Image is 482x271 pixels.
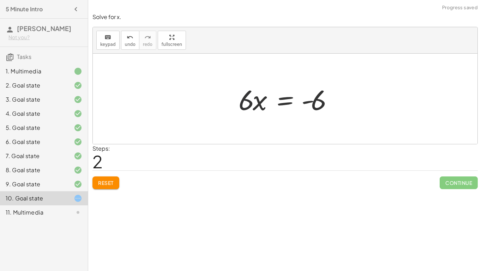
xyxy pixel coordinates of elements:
[6,109,62,118] div: 4. Goal state
[6,180,62,188] div: 9. Goal state
[74,180,82,188] i: Task finished and correct.
[6,81,62,90] div: 2. Goal state
[104,33,111,42] i: keyboard
[6,67,62,76] div: 1. Multimedia
[125,42,135,47] span: undo
[74,109,82,118] i: Task finished and correct.
[6,152,62,160] div: 7. Goal state
[6,194,62,203] div: 10. Goal state
[74,124,82,132] i: Task finished and correct.
[74,208,82,217] i: Task not started.
[96,31,120,50] button: keyboardkeypad
[74,138,82,146] i: Task finished and correct.
[74,67,82,76] i: Task finished.
[74,152,82,160] i: Task finished and correct.
[6,208,62,217] div: 11. Multimedia
[6,5,43,13] h4: 5 Minute Intro
[158,31,186,50] button: fullscreen
[98,180,114,186] span: Reset
[74,166,82,174] i: Task finished and correct.
[74,81,82,90] i: Task finished and correct.
[8,34,82,41] div: Not you?
[92,13,478,21] p: Solve for x.
[92,176,119,189] button: Reset
[17,24,71,32] span: [PERSON_NAME]
[144,33,151,42] i: redo
[127,33,133,42] i: undo
[92,151,103,172] span: 2
[6,124,62,132] div: 5. Goal state
[100,42,116,47] span: keypad
[6,138,62,146] div: 6. Goal state
[6,95,62,104] div: 3. Goal state
[162,42,182,47] span: fullscreen
[139,31,156,50] button: redoredo
[143,42,152,47] span: redo
[17,53,31,60] span: Tasks
[442,4,478,11] span: Progress saved
[74,194,82,203] i: Task started.
[6,166,62,174] div: 8. Goal state
[121,31,139,50] button: undoundo
[74,95,82,104] i: Task finished and correct.
[92,145,110,152] label: Steps:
